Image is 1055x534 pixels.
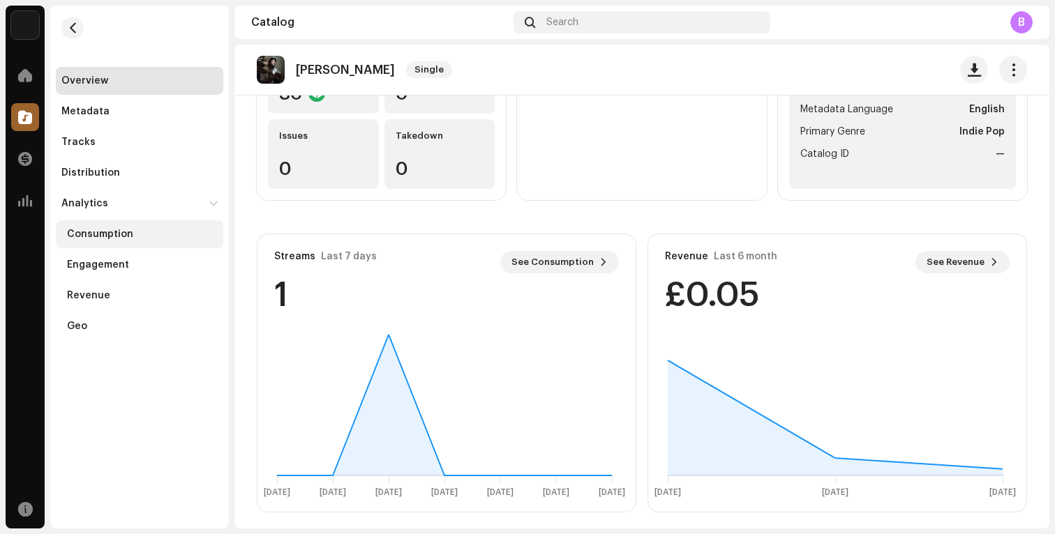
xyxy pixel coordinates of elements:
[56,282,223,310] re-m-nav-item: Revenue
[375,488,402,497] text: [DATE]
[11,11,39,39] img: 5e0b14aa-8188-46af-a2b3-2644d628e69a
[274,251,315,262] div: Streams
[264,488,290,497] text: [DATE]
[406,61,452,78] span: Single
[1010,11,1033,33] div: B
[61,106,110,117] div: Metadata
[500,251,619,273] button: See Consumption
[67,290,110,301] div: Revenue
[511,248,594,276] span: See Consumption
[714,251,777,262] div: Last 6 month
[61,167,120,178] div: Distribution
[67,321,87,332] div: Geo
[654,488,681,497] text: [DATE]
[822,488,848,497] text: [DATE]
[56,190,223,340] re-m-nav-dropdown: Analytics
[599,488,625,497] text: [DATE]
[56,220,223,248] re-m-nav-item: Consumption
[321,251,377,262] div: Last 7 days
[61,75,108,86] div: Overview
[546,17,578,28] span: Search
[56,128,223,156] re-m-nav-item: Tracks
[665,251,708,262] div: Revenue
[67,229,133,240] div: Consumption
[487,488,514,497] text: [DATE]
[257,56,285,84] img: ad7431fc-3129-4e3a-a1c9-f455d38d240f
[56,98,223,125] re-m-nav-item: Metadata
[320,488,346,497] text: [DATE]
[56,312,223,340] re-m-nav-item: Geo
[543,488,569,497] text: [DATE]
[915,251,1010,273] button: See Revenue
[56,251,223,279] re-m-nav-item: Engagement
[61,137,96,148] div: Tracks
[927,248,985,276] span: See Revenue
[989,488,1016,497] text: [DATE]
[56,159,223,187] re-m-nav-item: Distribution
[56,67,223,95] re-m-nav-item: Overview
[296,63,395,77] p: [PERSON_NAME]
[431,488,458,497] text: [DATE]
[61,198,108,209] div: Analytics
[67,259,129,270] div: Engagement
[251,17,508,28] div: Catalog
